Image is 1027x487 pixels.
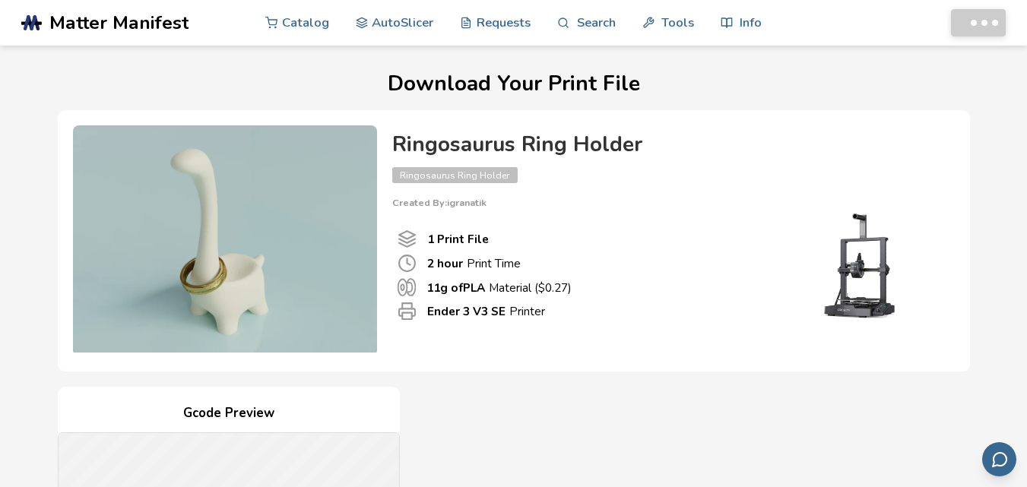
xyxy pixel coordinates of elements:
p: Print Time [427,255,521,271]
button: Send feedback via email [982,442,1016,476]
p: Material ($ 0.27 ) [426,280,572,296]
b: 2 hour [427,255,463,271]
img: Product [73,125,377,353]
b: Ender 3 V3 SE [427,303,506,319]
h4: Gcode Preview [58,402,400,425]
img: Printer [788,208,940,322]
span: Number Of Print files [398,229,417,248]
b: 1 Print File [427,231,489,247]
span: Printer [398,302,417,321]
p: Printer [427,303,545,319]
span: Matter Manifest [49,12,189,33]
b: 11 g of PLA [426,280,485,296]
span: Material Used [398,278,416,296]
p: Created By: igranatik [392,198,940,208]
span: Print Time [398,254,417,273]
h1: Download Your Print File [21,72,1006,96]
span: Ringosaurus Ring Holder [392,167,518,183]
h4: Ringosaurus Ring Holder [392,133,940,157]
